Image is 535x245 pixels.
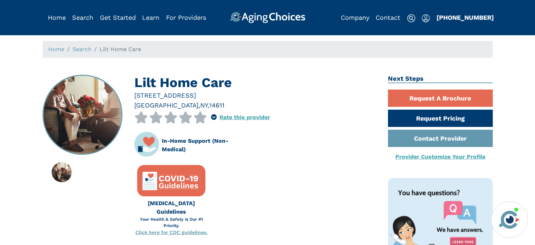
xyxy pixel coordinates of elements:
a: Provider Customize Your Profile [395,153,485,160]
a: Request A Brochure [388,90,493,107]
div: Popover trigger [211,111,217,123]
img: covid-top-default.svg [141,170,201,192]
img: Lilt Home Care [43,75,122,154]
div: Popover trigger [422,12,430,23]
div: 14611 [209,100,224,110]
a: Contact Provider [388,130,493,147]
span: , [208,102,209,109]
img: search-icon.svg [407,14,415,23]
span: [GEOGRAPHIC_DATA] [134,102,198,109]
div: [STREET_ADDRESS] [134,91,377,100]
a: Request Pricing [388,110,493,127]
nav: breadcrumb [43,41,493,58]
a: Search [72,14,93,21]
a: Company [341,14,369,21]
a: Rate this provider [219,114,270,121]
div: Popover trigger [72,12,93,23]
img: avatar [497,208,521,232]
div: Click here for CDC guidelines. [134,229,208,236]
span: , [198,102,200,109]
h1: Lilt Home Care [134,75,377,91]
a: Search [72,46,91,53]
div: Your Health & Safety is Our #1 Priority. [134,216,208,229]
img: Lilt Home Care [52,162,72,182]
a: Get Started [100,14,136,21]
div: In-Home Support (Non-Medical) [162,137,250,154]
span: NY [200,102,208,109]
a: Home [48,46,64,53]
a: Learn [142,14,159,21]
span: Lilt Home Care [100,46,141,53]
a: For Providers [166,14,206,21]
h2: Next Steps [388,75,493,83]
img: AgingChoices [230,12,305,23]
a: Contact [376,14,400,21]
div: [MEDICAL_DATA] Guidelines [134,199,208,216]
a: [PHONE_NUMBER] [437,14,494,21]
a: Home [48,14,66,21]
img: user-icon.svg [422,14,430,23]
